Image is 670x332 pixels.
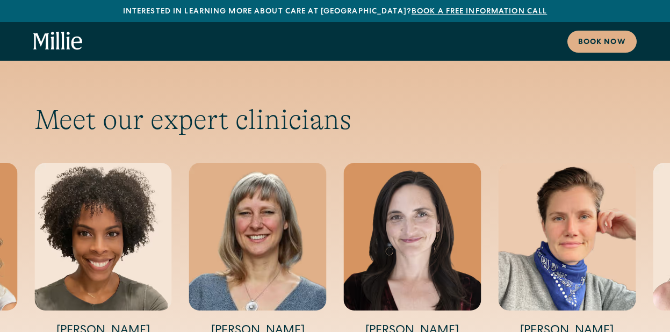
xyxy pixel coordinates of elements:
[33,32,83,51] a: home
[34,103,636,136] h2: Meet our expert clinicians
[578,37,626,48] div: Book now
[412,8,547,16] a: Book a free information call
[567,31,637,53] a: Book now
